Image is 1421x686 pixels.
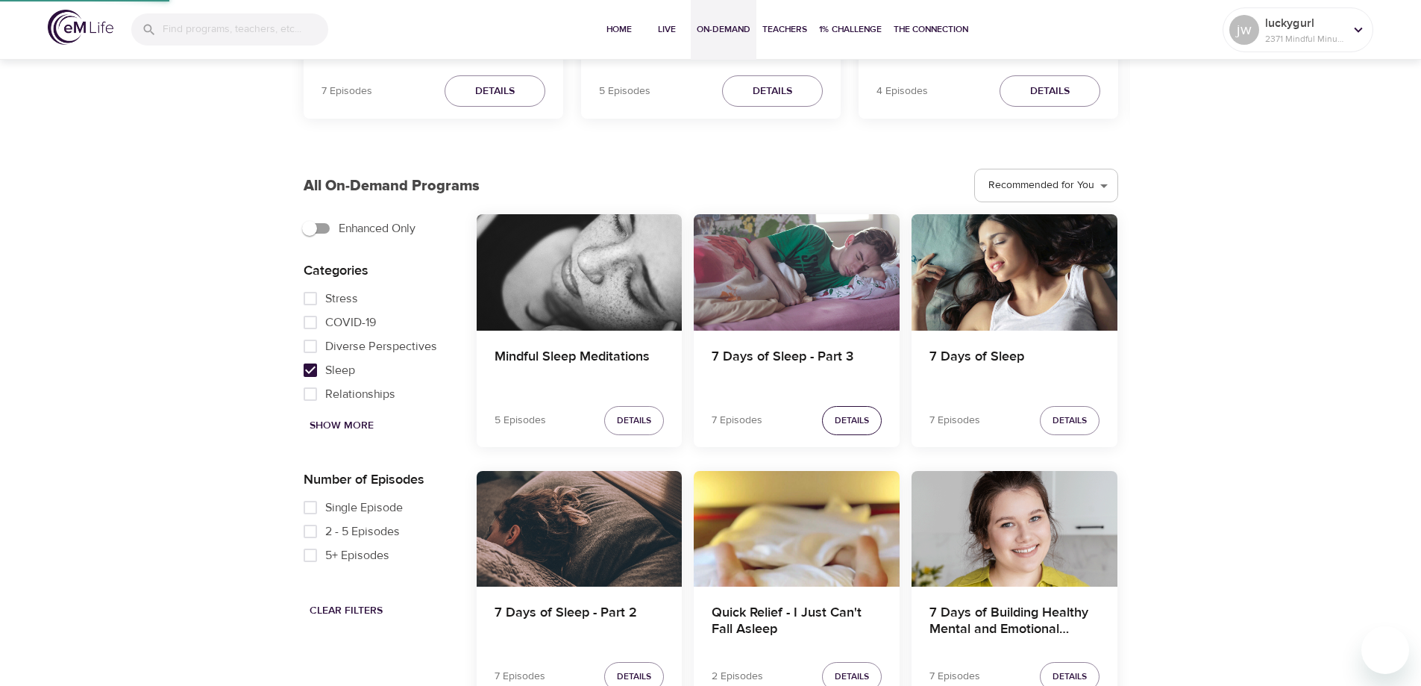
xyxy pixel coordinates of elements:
[694,471,900,587] button: Quick Relief - I Just Can't Fall Asleep
[304,597,389,625] button: Clear Filters
[712,413,762,428] p: 7 Episodes
[1053,413,1087,428] span: Details
[325,546,389,564] span: 5+ Episodes
[325,290,358,308] span: Stress
[929,413,980,428] p: 7 Episodes
[495,349,665,384] h4: Mindful Sleep Meditations
[697,22,750,37] span: On-Demand
[325,361,355,379] span: Sleep
[475,82,515,101] span: Details
[1030,82,1070,101] span: Details
[712,349,882,384] h4: 7 Days of Sleep - Part 3
[712,669,763,685] p: 2 Episodes
[477,214,683,330] button: Mindful Sleep Meditations
[753,82,792,101] span: Details
[1000,75,1100,107] button: Details
[495,605,665,640] h4: 7 Days of Sleep - Part 2
[929,349,1100,384] h4: 7 Days of Sleep
[477,471,683,587] button: 7 Days of Sleep - Part 2
[1040,406,1100,435] button: Details
[929,669,980,685] p: 7 Episodes
[876,84,928,99] p: 4 Episodes
[325,523,400,540] span: 2 - 5 Episodes
[48,10,113,45] img: logo
[722,75,823,107] button: Details
[1265,32,1344,46] p: 2371 Mindful Minutes
[304,261,453,281] p: Categories
[712,605,882,640] h4: Quick Relief - I Just Can't Fall Asleep
[339,219,415,237] span: Enhanced Only
[762,22,807,37] span: Teachers
[310,602,383,620] span: Clear Filters
[694,214,900,330] button: 7 Days of Sleep - Part 3
[321,84,372,99] p: 7 Episodes
[929,605,1100,640] h4: 7 Days of Building Healthy Mental and Emotional Habits
[599,84,650,99] p: 5 Episodes
[495,413,546,428] p: 5 Episodes
[445,75,545,107] button: Details
[1361,626,1409,674] iframe: Button to launch messaging window
[495,669,545,685] p: 7 Episodes
[1265,14,1344,32] p: luckygurl
[617,413,651,428] span: Details
[1053,669,1087,685] span: Details
[835,669,869,685] span: Details
[822,406,882,435] button: Details
[325,337,437,355] span: Diverse Perspectives
[304,175,480,197] p: All On-Demand Programs
[310,417,374,435] span: Show More
[649,22,685,37] span: Live
[325,385,395,403] span: Relationships
[163,13,328,46] input: Find programs, teachers, etc...
[819,22,882,37] span: 1% Challenge
[912,471,1117,587] button: 7 Days of Building Healthy Mental and Emotional Habits
[304,470,453,490] p: Number of Episodes
[835,413,869,428] span: Details
[325,314,376,331] span: COVID-19
[304,412,380,440] button: Show More
[325,499,403,517] span: Single Episode
[912,214,1117,330] button: 7 Days of Sleep
[617,669,651,685] span: Details
[1229,15,1259,45] div: jw
[894,22,968,37] span: The Connection
[604,406,664,435] button: Details
[601,22,637,37] span: Home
